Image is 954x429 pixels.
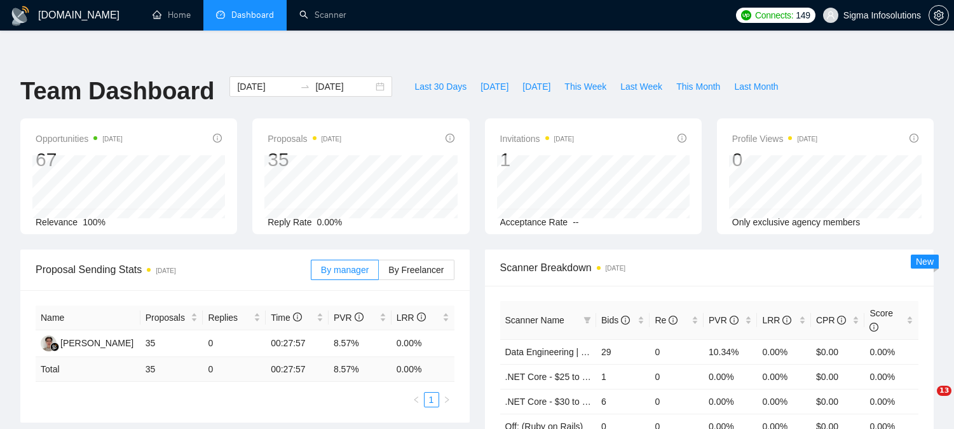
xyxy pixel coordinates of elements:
td: 0.00% [757,339,811,364]
img: logo [10,6,31,26]
span: Acceptance Rate [500,217,568,227]
td: 0.00% [704,364,758,389]
span: [DATE] [480,80,508,94]
span: Relevance [36,217,78,227]
td: 0.00 % [392,357,454,382]
span: user [826,11,835,20]
li: 1 [424,392,439,407]
span: 0.00% [317,217,343,227]
td: 35 [140,357,203,382]
span: LRR [762,315,791,325]
td: 0.00% [864,389,918,414]
span: LRR [397,313,426,323]
span: Scanner Breakdown [500,260,919,276]
span: Proposals [146,311,189,325]
td: 0 [650,389,704,414]
span: info-circle [730,316,739,325]
img: gigradar-bm.png [50,342,59,351]
span: Profile Views [732,131,817,146]
td: $0.00 [811,364,865,389]
button: [DATE] [515,76,557,97]
span: info-circle [837,316,846,325]
div: 35 [268,148,341,172]
span: Last Week [620,80,662,94]
th: Name [36,306,140,330]
button: right [439,392,454,407]
a: .NET Core - $30 to $45 - Enterprise client - ROW [505,397,698,407]
span: Connects: [755,8,793,22]
a: homeHome [153,10,191,20]
a: .NET Core - $25 to $40 - [GEOGRAPHIC_DATA] and [GEOGRAPHIC_DATA] [505,372,810,382]
td: Total [36,357,140,382]
time: [DATE] [156,267,175,274]
span: New [916,257,934,267]
span: info-circle [621,316,630,325]
td: 6 [596,389,650,414]
li: Next Page [439,392,454,407]
span: Reply Rate [268,217,311,227]
time: [DATE] [102,136,122,143]
td: 00:27:57 [266,357,329,382]
span: filter [583,316,591,324]
span: Proposals [268,131,341,146]
span: left [412,396,420,404]
time: [DATE] [797,136,817,143]
time: [DATE] [606,265,625,272]
button: Last Month [727,76,785,97]
img: RG [41,335,57,351]
li: Previous Page [409,392,424,407]
span: PVR [334,313,364,323]
td: $0.00 [811,389,865,414]
iframe: Intercom live chat [911,386,941,416]
td: 0.00% [757,389,811,414]
span: info-circle [910,134,918,143]
span: By Freelancer [388,265,444,275]
button: Last Week [613,76,669,97]
span: Opportunities [36,131,123,146]
td: 10.34% [704,339,758,364]
td: 0 [650,339,704,364]
span: Invitations [500,131,575,146]
a: Data Engineering | Data Analyst [505,347,631,357]
a: setting [929,10,949,20]
a: 1 [425,393,439,407]
button: Last 30 Days [407,76,474,97]
span: Bids [601,315,630,325]
span: Scanner Name [505,315,564,325]
span: to [300,81,310,92]
input: Start date [237,80,295,94]
span: dashboard [216,10,225,19]
td: 0.00% [704,389,758,414]
td: 0 [203,330,266,357]
button: [DATE] [474,76,515,97]
span: Dashboard [231,10,274,20]
span: info-circle [869,323,878,332]
span: Re [655,315,678,325]
span: Time [271,313,301,323]
time: [DATE] [322,136,341,143]
span: info-circle [417,313,426,321]
span: [DATE] [522,80,550,94]
span: By manager [321,265,369,275]
input: End date [315,80,373,94]
span: Proposal Sending Stats [36,262,311,278]
td: 0.00% [392,330,454,357]
span: CPR [816,315,846,325]
span: info-circle [293,313,302,321]
span: info-circle [669,316,678,325]
span: 149 [796,8,810,22]
td: $0.00 [811,339,865,364]
span: setting [929,10,948,20]
td: 0.00% [864,364,918,389]
div: [PERSON_NAME] [60,336,133,350]
td: 8.57 % [329,357,392,382]
span: info-circle [355,313,364,321]
span: swap-right [300,81,310,92]
span: info-circle [446,134,454,143]
span: This Week [564,80,606,94]
span: This Month [676,80,720,94]
span: 13 [937,386,951,396]
td: 0.00% [864,339,918,364]
td: 0 [203,357,266,382]
th: Replies [203,306,266,330]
